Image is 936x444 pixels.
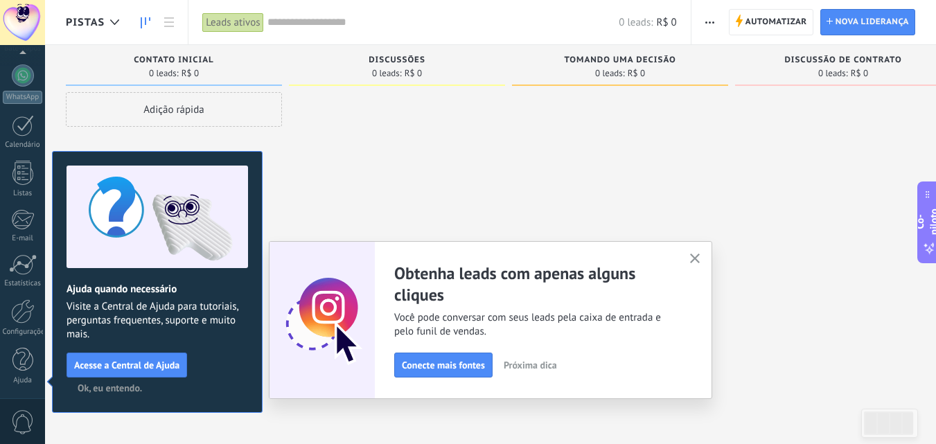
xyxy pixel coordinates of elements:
[628,67,645,79] font: R$ 0
[13,375,32,385] font: Ajuda
[182,67,199,79] font: R$ 0
[729,9,813,35] a: Automatizar
[851,67,868,79] font: R$ 0
[836,17,909,27] font: Nova liderança
[206,16,260,29] font: Leads ativos
[134,55,213,65] font: Contato inicial
[784,55,901,65] font: Discussão de contrato
[394,353,493,378] button: Conecte mais fontes
[4,278,41,288] font: Estatísticas
[157,9,181,36] a: Lista
[67,283,177,296] font: Ajuda quando necessário
[657,16,677,29] font: R$ 0
[149,67,179,79] font: 0 leads:
[504,359,557,371] font: Próxima dica
[66,16,105,29] font: Pistas
[67,300,238,341] font: Visite a Central de Ajuda para tutoriais, perguntas frequentes, suporte e muito mais.
[12,233,33,243] font: E-mail
[820,9,915,35] a: Nova liderança
[745,17,807,27] font: Automatizar
[74,359,179,371] font: Acesse a Central de Ajuda
[519,55,721,67] div: Tomando uma decisão
[73,55,275,67] div: Contato inicial
[78,382,142,394] font: Ok, eu entendo.
[71,378,148,398] button: Ok, eu entendo.
[818,67,848,79] font: 0 leads:
[405,67,422,79] font: R$ 0
[564,55,675,65] font: Tomando uma decisão
[394,263,635,305] font: Obtenha leads com apenas alguns cliques
[6,92,39,102] font: WhatsApp
[3,327,48,337] font: Configurações
[13,188,32,198] font: Listas
[143,103,204,116] font: Adição rápida
[497,355,563,375] button: Próxima dica
[402,359,485,371] font: Conecte mais fontes
[619,16,653,29] font: 0 leads:
[134,9,157,36] a: Pistas
[595,67,625,79] font: 0 leads:
[372,67,402,79] font: 0 leads:
[700,9,720,35] button: Mais
[296,55,498,67] div: Discussões
[5,140,39,150] font: Calendário
[67,353,187,378] button: Acesse a Central de Ajuda
[394,311,661,338] font: Você pode conversar com seus leads pela caixa de entrada e pelo funil de vendas.
[369,55,425,65] font: Discussões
